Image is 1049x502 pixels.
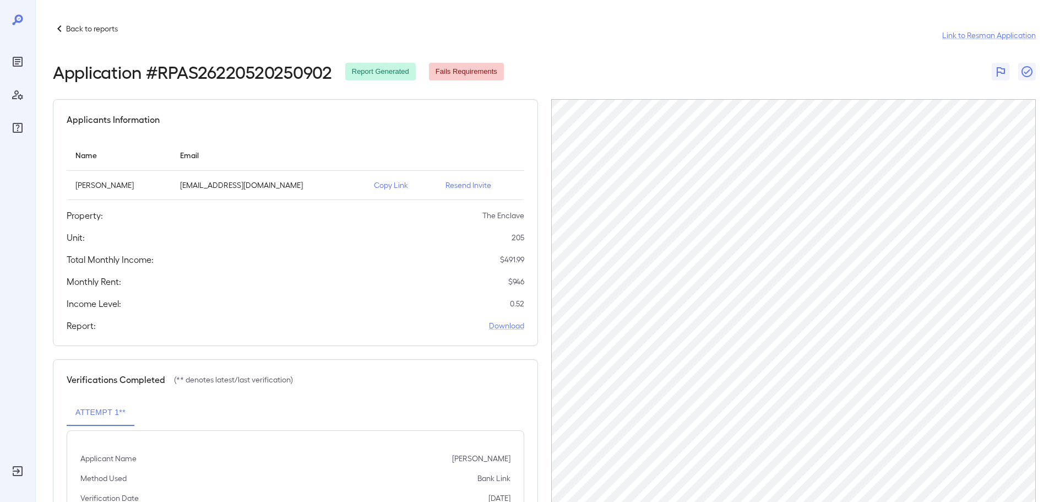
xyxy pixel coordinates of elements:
h5: Income Level: [67,297,121,310]
span: Fails Requirements [429,67,504,77]
div: Log Out [9,462,26,480]
p: 205 [512,232,524,243]
p: Copy Link [374,180,428,191]
h5: Total Monthly Income: [67,253,154,266]
h5: Monthly Rent: [67,275,121,288]
p: Resend Invite [445,180,515,191]
p: Bank Link [477,473,510,484]
div: Reports [9,53,26,71]
div: FAQ [9,119,26,137]
p: 0.52 [510,298,524,309]
div: Manage Users [9,86,26,104]
h5: Report: [67,319,96,332]
a: Download [489,320,524,331]
button: Flag Report [992,63,1009,80]
p: [PERSON_NAME] [75,180,162,191]
p: (** denotes latest/last verification) [174,374,293,385]
p: Back to reports [66,23,118,34]
p: [EMAIL_ADDRESS][DOMAIN_NAME] [180,180,356,191]
h5: Unit: [67,231,85,244]
table: simple table [67,139,524,200]
h2: Application # RPAS26220520250902 [53,62,332,82]
p: $ 946 [508,276,524,287]
p: Method Used [80,473,127,484]
h5: Applicants Information [67,113,160,126]
span: Report Generated [345,67,416,77]
a: Link to Resman Application [942,30,1036,41]
p: The Enclave [482,210,524,221]
button: Attempt 1** [67,400,134,426]
h5: Property: [67,209,103,222]
th: Name [67,139,171,171]
p: $ 491.99 [500,254,524,265]
p: [PERSON_NAME] [452,453,510,464]
th: Email [171,139,365,171]
p: Applicant Name [80,453,137,464]
button: Close Report [1018,63,1036,80]
h5: Verifications Completed [67,373,165,386]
